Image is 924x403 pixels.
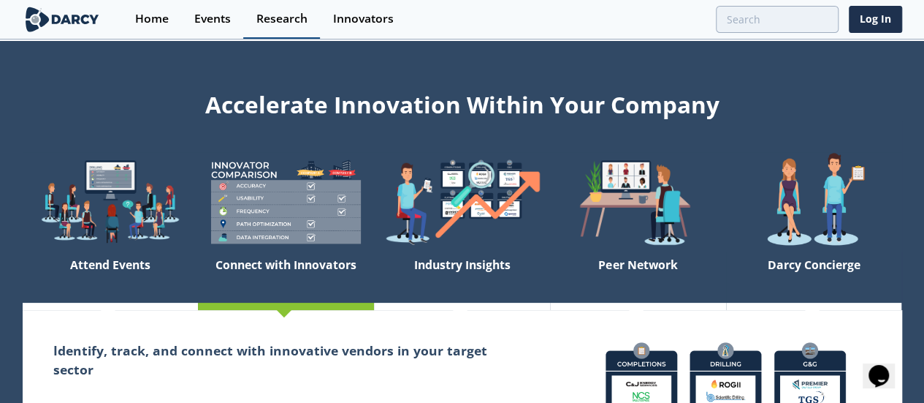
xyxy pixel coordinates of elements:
div: Industry Insights [374,252,550,303]
img: welcome-find-a12191a34a96034fcac36f4ff4d37733.png [374,152,550,251]
div: Peer Network [550,252,726,303]
div: Research [256,13,308,25]
a: Log In [849,6,902,33]
div: Home [135,13,169,25]
img: welcome-concierge-wide-20dccca83e9cbdbb601deee24fb8df72.png [726,152,902,251]
div: Accelerate Innovation Within Your Company [23,82,902,121]
img: welcome-attend-b816887fc24c32c29d1763c6e0ddb6e6.png [550,152,726,251]
img: welcome-explore-560578ff38cea7c86bcfe544b5e45342.png [23,152,199,251]
div: Darcy Concierge [726,252,902,303]
div: Connect with Innovators [198,252,374,303]
img: welcome-compare-1b687586299da8f117b7ac84fd957760.png [198,152,374,251]
div: Innovators [333,13,394,25]
div: Attend Events [23,252,199,303]
img: logo-wide.svg [23,7,102,32]
iframe: chat widget [863,344,909,388]
input: Advanced Search [716,6,839,33]
div: Events [194,13,231,25]
h2: Identify, track, and connect with innovative vendors in your target sector [53,341,519,380]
